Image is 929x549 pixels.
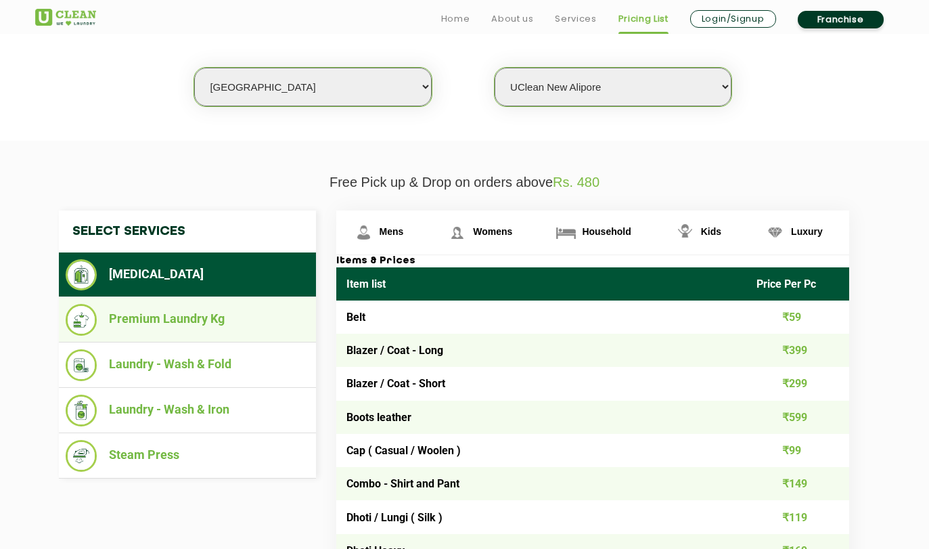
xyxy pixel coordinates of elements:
[336,334,747,367] td: Blazer / Coat - Long
[66,259,309,290] li: [MEDICAL_DATA]
[66,349,97,381] img: Laundry - Wash & Fold
[791,226,823,237] span: Luxury
[763,221,787,244] img: Luxury
[66,304,97,336] img: Premium Laundry Kg
[59,211,316,252] h4: Select Services
[746,301,849,334] td: ₹59
[746,434,849,467] td: ₹99
[554,221,578,244] img: Household
[35,175,894,190] p: Free Pick up & Drop on orders above
[798,11,884,28] a: Franchise
[673,221,697,244] img: Kids
[336,434,747,467] td: Cap ( Casual / Woolen )
[746,467,849,500] td: ₹149
[746,500,849,533] td: ₹119
[618,11,669,27] a: Pricing List
[555,11,596,27] a: Services
[336,301,747,334] td: Belt
[746,401,849,434] td: ₹599
[66,395,97,426] img: Laundry - Wash & Iron
[690,10,776,28] a: Login/Signup
[336,500,747,533] td: Dhoti / Lungi ( Silk )
[66,440,97,472] img: Steam Press
[66,304,309,336] li: Premium Laundry Kg
[352,221,376,244] img: Mens
[66,259,97,290] img: Dry Cleaning
[473,226,512,237] span: Womens
[336,467,747,500] td: Combo - Shirt and Pant
[491,11,533,27] a: About us
[582,226,631,237] span: Household
[336,401,747,434] td: Boots leather
[336,367,747,400] td: Blazer / Coat - Short
[380,226,404,237] span: Mens
[66,395,309,426] li: Laundry - Wash & Iron
[746,334,849,367] td: ₹399
[35,9,96,26] img: UClean Laundry and Dry Cleaning
[336,267,747,301] th: Item list
[746,267,849,301] th: Price Per Pc
[445,221,469,244] img: Womens
[441,11,470,27] a: Home
[553,175,599,190] span: Rs. 480
[746,367,849,400] td: ₹299
[66,349,309,381] li: Laundry - Wash & Fold
[336,255,849,267] h3: Items & Prices
[701,226,721,237] span: Kids
[66,440,309,472] li: Steam Press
